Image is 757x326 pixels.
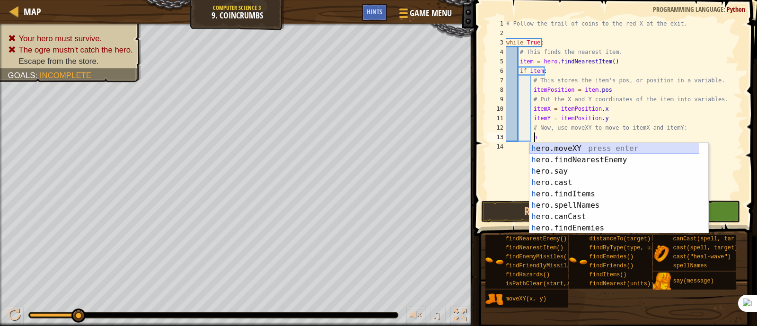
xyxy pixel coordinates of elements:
a: Map [19,5,41,18]
div: 11 [487,114,506,123]
span: cast("heal-wave") [673,254,731,260]
span: findHazards() [506,272,550,278]
div: 9 [487,95,506,104]
span: Python [727,5,745,14]
span: findNearestEnemy() [506,236,567,242]
span: ♫ [432,308,441,322]
span: Goals [8,71,35,80]
span: findEnemyMissiles() [506,254,571,260]
div: 2 [487,28,506,38]
div: 3 [487,38,506,47]
div: 6 [487,66,506,76]
div: 7 [487,76,506,85]
span: Game Menu [410,7,452,19]
img: portrait.png [653,273,671,291]
span: Your hero must survive. [18,34,102,43]
button: Adjust volume [406,307,425,326]
img: portrait.png [485,291,503,308]
button: ♫ [430,307,446,326]
li: The ogre mustn't catch the hero. [8,44,133,55]
div: 5 [487,57,506,66]
span: spellNames [673,263,707,269]
span: moveXY(x, y) [506,296,546,302]
span: distanceTo(target) [590,236,651,242]
span: findNearest(units) [590,281,651,287]
span: canCast(spell, target) [673,236,748,242]
div: 14 [487,142,506,151]
span: : [723,5,727,14]
span: findItems() [590,272,627,278]
img: portrait.png [569,254,587,272]
div: 13 [487,132,506,142]
span: say(message) [673,278,714,284]
li: Escape from the store. [8,55,133,67]
button: Ctrl + P: Play [5,307,24,326]
img: portrait.png [485,254,503,272]
div: 8 [487,85,506,95]
span: Programming language [653,5,723,14]
img: portrait.png [653,245,671,263]
span: isPathClear(start, end) [506,281,584,287]
span: : [35,71,40,80]
div: 1 [487,19,506,28]
div: 12 [487,123,506,132]
span: Escape from the store. [18,57,98,66]
span: findFriends() [590,263,634,269]
span: Incomplete [40,71,91,80]
button: Toggle fullscreen [450,307,469,326]
div: 4 [487,47,506,57]
button: Run ⇧↵ [481,201,608,222]
li: Your hero must survive. [8,33,133,44]
span: cast(spell, target) [673,245,738,251]
span: findFriendlyMissiles() [506,263,581,269]
span: Hints [367,7,382,16]
span: The ogre mustn't catch the hero. [18,45,132,54]
span: findEnemies() [590,254,634,260]
button: Game Menu [392,4,458,26]
span: findByType(type, units) [590,245,668,251]
div: 10 [487,104,506,114]
span: findNearestItem() [506,245,563,251]
span: Map [24,5,41,18]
